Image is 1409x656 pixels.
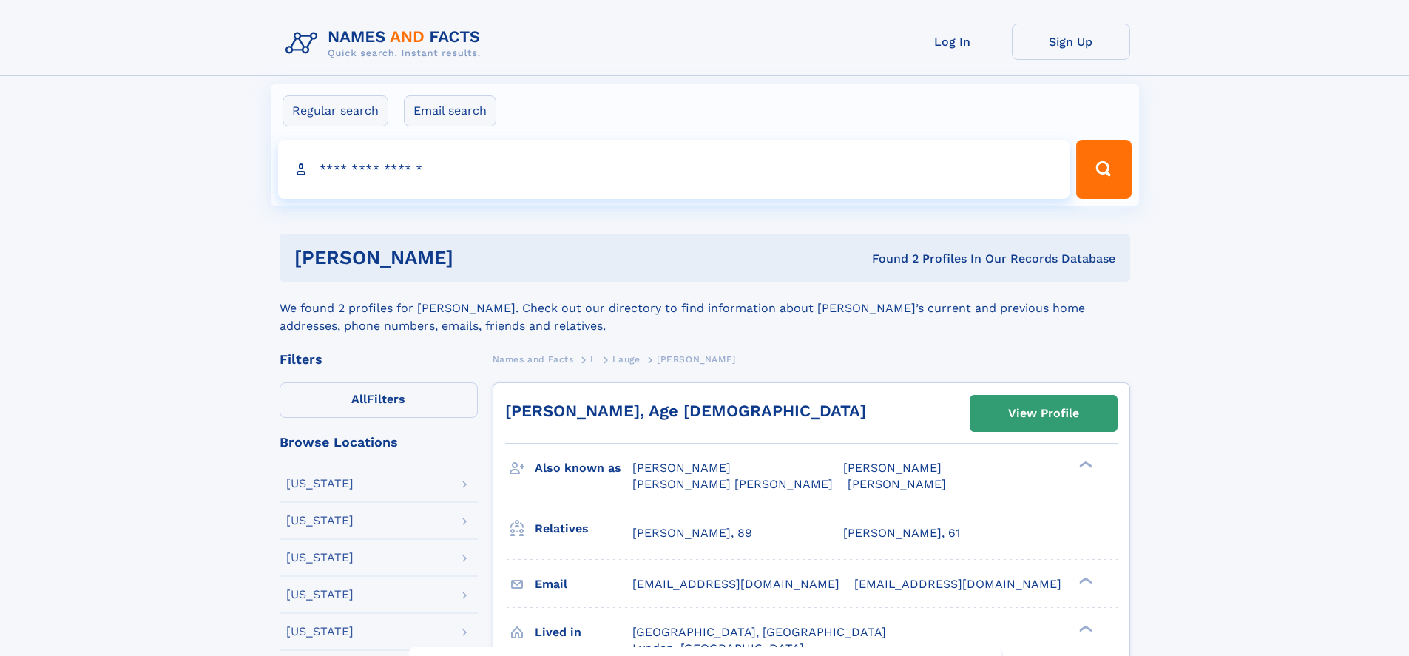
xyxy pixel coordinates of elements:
[286,552,354,564] div: [US_STATE]
[590,354,596,365] span: L
[612,354,640,365] span: Lauge
[280,353,478,366] div: Filters
[632,641,804,655] span: Lynden, [GEOGRAPHIC_DATA]
[663,251,1115,267] div: Found 2 Profiles In Our Records Database
[535,572,632,597] h3: Email
[1075,575,1093,585] div: ❯
[286,626,354,638] div: [US_STATE]
[505,402,866,420] a: [PERSON_NAME], Age [DEMOGRAPHIC_DATA]
[294,248,663,267] h1: [PERSON_NAME]
[1075,460,1093,470] div: ❯
[893,24,1012,60] a: Log In
[1012,24,1130,60] a: Sign Up
[351,392,367,406] span: All
[278,140,1070,199] input: search input
[283,95,388,126] label: Regular search
[1076,140,1131,199] button: Search Button
[843,525,960,541] a: [PERSON_NAME], 61
[854,577,1061,591] span: [EMAIL_ADDRESS][DOMAIN_NAME]
[280,436,478,449] div: Browse Locations
[970,396,1117,431] a: View Profile
[843,461,942,475] span: [PERSON_NAME]
[535,456,632,481] h3: Also known as
[535,620,632,645] h3: Lived in
[280,24,493,64] img: Logo Names and Facts
[1075,623,1093,633] div: ❯
[632,577,839,591] span: [EMAIL_ADDRESS][DOMAIN_NAME]
[848,477,946,491] span: [PERSON_NAME]
[632,461,731,475] span: [PERSON_NAME]
[535,516,632,541] h3: Relatives
[286,515,354,527] div: [US_STATE]
[632,625,886,639] span: [GEOGRAPHIC_DATA], [GEOGRAPHIC_DATA]
[286,478,354,490] div: [US_STATE]
[286,589,354,601] div: [US_STATE]
[280,282,1130,335] div: We found 2 profiles for [PERSON_NAME]. Check out our directory to find information about [PERSON_...
[280,382,478,418] label: Filters
[632,525,752,541] a: [PERSON_NAME], 89
[404,95,496,126] label: Email search
[657,354,736,365] span: [PERSON_NAME]
[612,350,640,368] a: Lauge
[632,477,833,491] span: [PERSON_NAME] [PERSON_NAME]
[1008,396,1079,430] div: View Profile
[493,350,574,368] a: Names and Facts
[590,350,596,368] a: L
